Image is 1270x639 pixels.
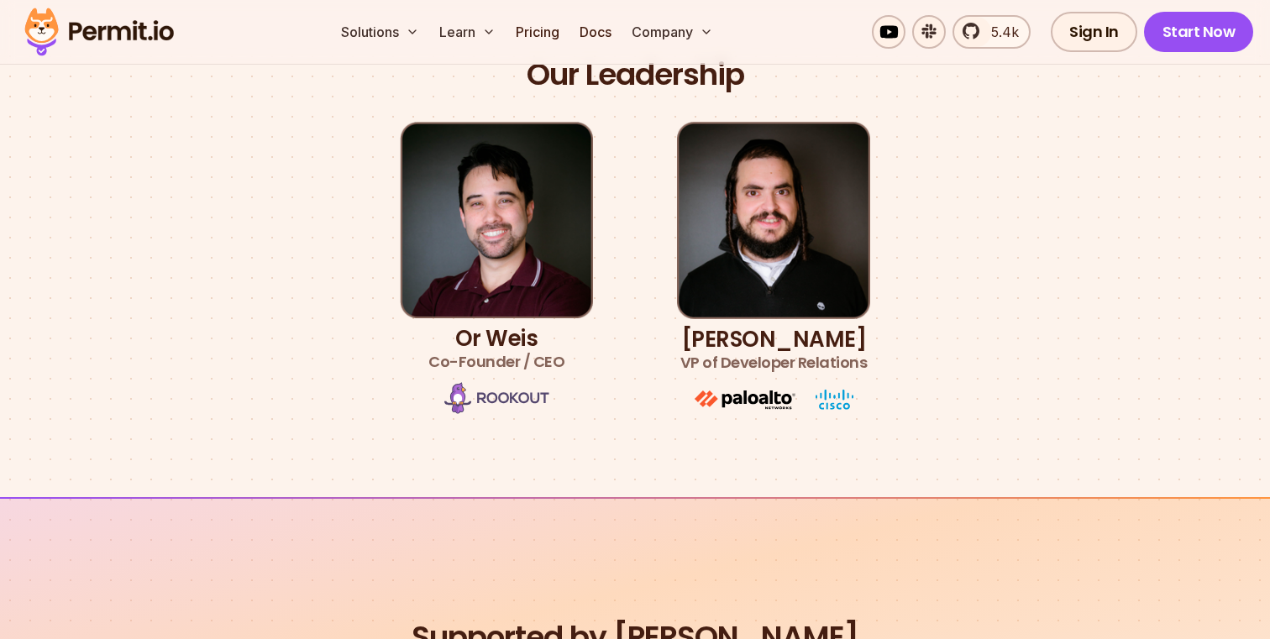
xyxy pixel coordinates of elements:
[334,15,426,49] button: Solutions
[509,15,566,49] a: Pricing
[527,55,744,95] h2: Our Leadership
[444,382,549,414] img: Rookout
[677,122,870,319] img: Gabriel L. Manor | VP of Developer Relations, GTM
[953,15,1031,49] a: 5.4k
[981,22,1019,42] span: 5.4k
[695,390,795,410] img: paloalto
[625,15,720,49] button: Company
[17,3,181,60] img: Permit logo
[816,390,853,410] img: cisco
[1144,12,1254,52] a: Start Now
[680,351,868,374] span: VP of Developer Relations
[680,327,868,374] h3: [PERSON_NAME]
[433,15,502,49] button: Learn
[1051,12,1137,52] a: Sign In
[400,122,593,318] img: Or Weis | Co-Founder / CEO
[573,15,618,49] a: Docs
[428,327,564,374] h3: Or Weis
[428,350,564,374] span: Co-Founder / CEO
